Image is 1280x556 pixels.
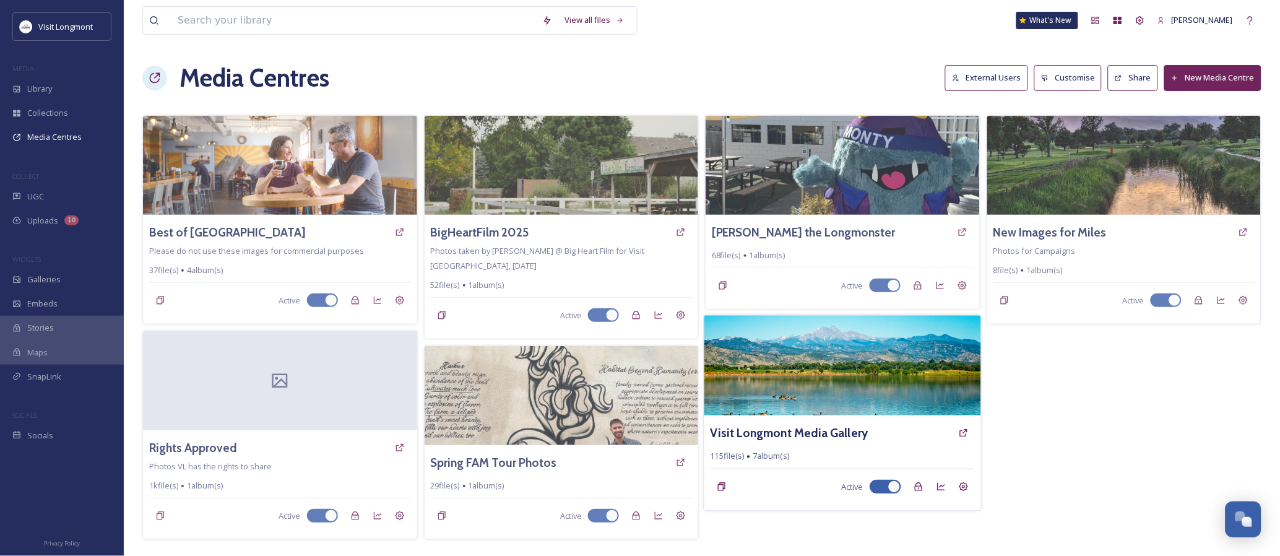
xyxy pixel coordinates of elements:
[841,481,863,493] span: Active
[27,215,58,227] span: Uploads
[27,83,52,95] span: Library
[945,65,1034,90] a: External Users
[27,131,82,143] span: Media Centres
[711,451,745,463] span: 115 file(s)
[1034,65,1102,90] button: Customise
[27,322,54,334] span: Stories
[27,107,68,119] span: Collections
[706,116,980,215] img: IMG_5651.jpg
[1151,8,1239,32] a: [PERSON_NAME]
[27,274,61,285] span: Galleries
[842,280,863,292] span: Active
[64,215,79,225] div: 10
[431,279,460,291] span: 52 file(s)
[993,245,1076,256] span: Photos for Campaigns
[27,191,44,202] span: UGC
[1164,65,1261,90] button: New Media Centre
[1016,12,1078,29] a: What's New
[20,20,32,33] img: longmont.jpg
[712,224,896,241] a: [PERSON_NAME] the Longmonster
[27,298,58,310] span: Embeds
[1108,65,1158,90] button: Share
[27,347,48,358] span: Maps
[44,539,80,547] span: Privacy Policy
[12,172,39,181] span: COLLECT
[149,264,178,276] span: 37 file(s)
[993,264,1018,276] span: 8 file(s)
[44,535,80,550] a: Privacy Policy
[149,439,237,457] a: Rights Approved
[987,116,1261,215] img: dave%40gardengatefarm.com-inbound3181301075683781872.jpg
[425,346,699,445] img: heather%40momfari.com-IMG_9491.jpeg
[945,65,1028,90] button: External Users
[187,264,223,276] span: 4 album(s)
[279,510,301,522] span: Active
[993,224,1107,241] a: New Images for Miles
[560,510,582,522] span: Active
[1226,502,1261,537] button: Open Chat
[469,279,504,291] span: 1 album(s)
[12,254,41,264] span: WIDGETS
[38,21,93,32] span: Visit Longmont
[431,454,557,472] a: Spring FAM Tour Photos
[279,295,301,306] span: Active
[27,371,61,383] span: SnapLink
[149,461,272,472] span: Photos VL has the rights to share
[27,430,53,441] span: Socials
[431,224,529,241] a: BigHeartFilm 2025
[179,59,329,97] h1: Media Centres
[753,451,790,463] span: 7 album(s)
[1172,14,1233,25] span: [PERSON_NAME]
[558,8,631,32] a: View all files
[149,224,306,241] a: Best of [GEOGRAPHIC_DATA]
[12,410,37,420] span: SOCIALS
[431,480,460,492] span: 29 file(s)
[149,480,178,492] span: 1k file(s)
[149,245,364,256] span: Please do not use these images for commercial purposes
[1034,65,1109,90] a: Customise
[750,250,785,261] span: 1 album(s)
[143,116,417,215] img: Longmont_300Suns_Lumenati_Fall2024_1%20-%20Copy-lumenati.jpg
[712,250,741,261] span: 68 file(s)
[704,316,981,416] img: 20200706-DSC011007.jpg
[431,245,645,271] span: Photos taken by [PERSON_NAME] @ Big Heart Film for Visit [GEOGRAPHIC_DATA], [DATE]
[171,7,536,34] input: Search your library
[187,480,223,492] span: 1 album(s)
[1123,295,1144,306] span: Active
[469,480,504,492] span: 1 album(s)
[1027,264,1063,276] span: 1 album(s)
[12,64,34,73] span: MEDIA
[711,424,868,442] a: Visit Longmont Media Gallery
[560,310,582,321] span: Active
[425,116,699,215] img: 250827%20-%20visit%20longmont%20-%20big%20heart%20film%20-%2046.jpg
